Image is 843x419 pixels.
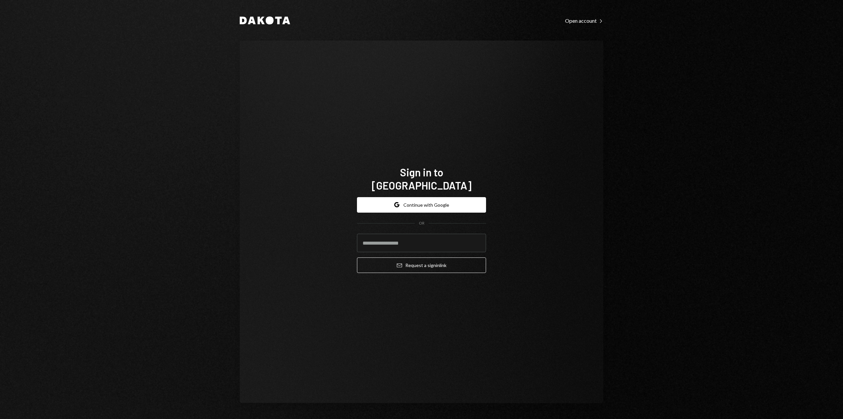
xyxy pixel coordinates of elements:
[357,197,486,213] button: Continue with Google
[357,165,486,192] h1: Sign in to [GEOGRAPHIC_DATA]
[357,257,486,273] button: Request a signinlink
[565,17,603,24] a: Open account
[419,221,424,226] div: OR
